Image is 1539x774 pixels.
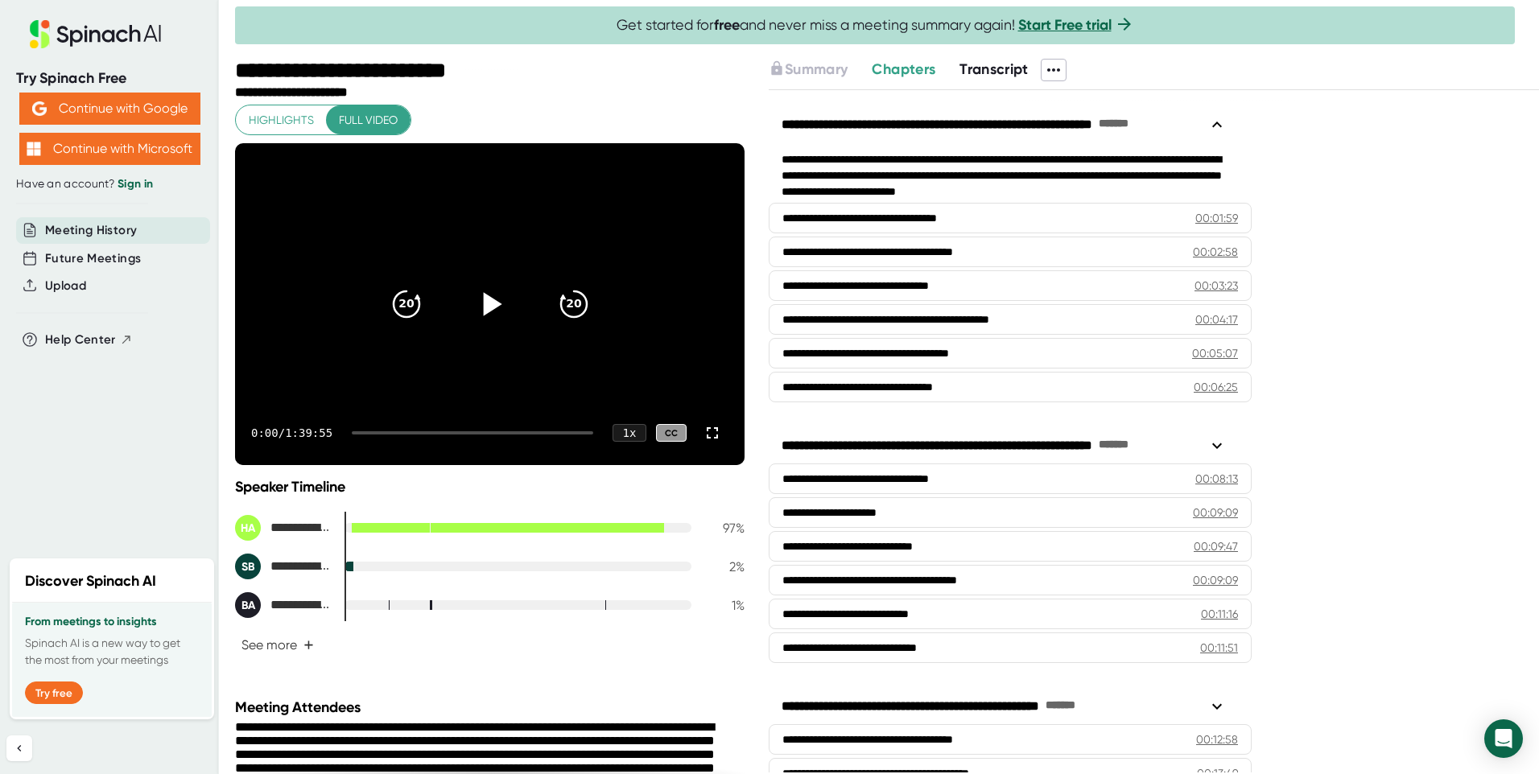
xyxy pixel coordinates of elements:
[1194,538,1238,554] div: 00:09:47
[235,478,745,496] div: Speaker Timeline
[785,60,848,78] span: Summary
[1193,504,1238,521] div: 00:09:09
[1195,210,1238,226] div: 00:01:59
[656,424,687,443] div: CC
[704,598,745,613] div: 1 %
[251,426,332,439] div: 0:00 / 1:39:55
[1194,379,1238,395] div: 00:06:25
[1193,572,1238,588] div: 00:09:09
[235,631,320,659] button: See more+
[32,101,47,116] img: Aehbyd4JwY73AAAAAElFTkSuQmCC
[235,554,261,579] div: SB
[959,60,1029,78] span: Transcript
[19,133,200,165] button: Continue with Microsoft
[45,331,133,349] button: Help Center
[235,592,332,618] div: Bailey, Brooke A
[769,59,872,81] div: Upgrade to access
[45,331,116,349] span: Help Center
[714,16,740,34] b: free
[235,515,261,541] div: HA
[25,570,156,592] h2: Discover Spinach AI
[872,60,935,78] span: Chapters
[19,93,200,125] button: Continue with Google
[1194,278,1238,294] div: 00:03:23
[235,515,332,541] div: Haynes, Marc A
[1193,244,1238,260] div: 00:02:58
[617,16,1134,35] span: Get started for and never miss a meeting summary again!
[45,249,141,268] button: Future Meetings
[118,177,153,191] a: Sign in
[769,59,848,80] button: Summary
[613,424,646,442] div: 1 x
[16,177,203,191] div: Have an account?
[45,221,137,240] button: Meeting History
[236,105,327,135] button: Highlights
[1018,16,1112,34] a: Start Free trial
[704,521,745,536] div: 97 %
[959,59,1029,80] button: Transcript
[1192,345,1238,361] div: 00:05:07
[303,639,314,652] span: +
[25,681,83,704] button: Try free
[25,615,199,628] h3: From meetings to insights
[1196,731,1238,747] div: 00:12:58
[16,69,203,88] div: Try Spinach Free
[25,635,199,669] p: Spinach AI is a new way to get the most from your meetings
[1200,640,1238,656] div: 00:11:51
[872,59,935,80] button: Chapters
[704,559,745,574] div: 2 %
[1201,606,1238,622] div: 00:11:16
[326,105,411,135] button: Full video
[249,110,314,130] span: Highlights
[235,554,332,579] div: Sharon Breton
[235,592,261,618] div: BA
[1195,311,1238,327] div: 00:04:17
[235,698,749,716] div: Meeting Attendees
[45,277,86,295] button: Upload
[6,735,32,761] button: Collapse sidebar
[339,110,398,130] span: Full video
[1195,471,1238,487] div: 00:08:13
[1484,719,1523,758] div: Open Intercom Messenger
